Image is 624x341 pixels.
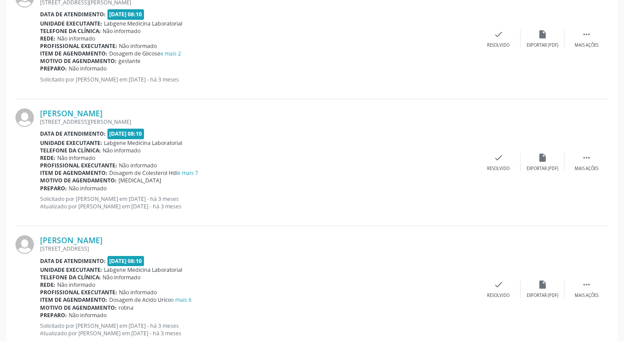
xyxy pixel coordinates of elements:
i: insert_drive_file [538,30,547,39]
span: Não informado [69,311,107,319]
b: Profissional executante: [40,42,117,50]
p: Solicitado por [PERSON_NAME] em [DATE] - há 3 meses Atualizado por [PERSON_NAME] em [DATE] - há 3... [40,322,476,337]
i: insert_drive_file [538,280,547,289]
a: e mais 2 [160,50,181,57]
b: Unidade executante: [40,139,102,147]
b: Preparo: [40,311,67,319]
div: [STREET_ADDRESS][PERSON_NAME] [40,118,476,126]
b: Motivo de agendamento: [40,304,117,311]
div: Resolvido [487,166,510,172]
i: check [494,280,503,289]
div: Exportar (PDF) [527,166,558,172]
img: img [15,235,34,254]
span: Não informado [103,274,140,281]
b: Telefone da clínica: [40,274,101,281]
i: insert_drive_file [538,153,547,163]
b: Telefone da clínica: [40,27,101,35]
i: check [494,30,503,39]
i:  [582,30,591,39]
b: Item de agendamento: [40,169,107,177]
span: Não informado [119,289,157,296]
span: [DATE] 08:10 [107,9,144,19]
img: img [15,108,34,127]
span: Não informado [57,35,95,42]
b: Data de atendimento: [40,130,106,137]
b: Profissional executante: [40,289,117,296]
span: Não informado [57,154,95,162]
span: Não informado [103,27,140,35]
b: Data de atendimento: [40,257,106,265]
span: [DATE] 08:10 [107,256,144,266]
b: Motivo de agendamento: [40,177,117,184]
span: Não informado [69,185,107,192]
b: Motivo de agendamento: [40,57,117,65]
i:  [582,153,591,163]
b: Data de atendimento: [40,11,106,18]
b: Unidade executante: [40,266,102,274]
a: [PERSON_NAME] [40,235,103,245]
a: e mais 6 [171,296,192,304]
p: Solicitado por [PERSON_NAME] em [DATE] - há 3 meses Atualizado por [PERSON_NAME] em [DATE] - há 3... [40,195,476,210]
span: Labgene Medicina Laboratorial [104,20,182,27]
span: [MEDICAL_DATA] [118,177,161,184]
b: Rede: [40,281,55,289]
span: Dosagem de Glicose [109,50,181,57]
b: Preparo: [40,65,67,72]
span: Não informado [57,281,95,289]
div: Mais ações [575,166,598,172]
b: Item de agendamento: [40,296,107,304]
span: Não informado [103,147,140,154]
b: Unidade executante: [40,20,102,27]
span: Não informado [119,162,157,169]
b: Profissional executante: [40,162,117,169]
div: Exportar (PDF) [527,293,558,299]
span: Dosagem de Acido Urico [109,296,192,304]
span: Labgene Medicina Laboratorial [104,139,182,147]
b: Preparo: [40,185,67,192]
span: Não informado [69,65,107,72]
div: Mais ações [575,293,598,299]
a: [PERSON_NAME] [40,108,103,118]
div: [STREET_ADDRESS] [40,245,476,252]
div: Exportar (PDF) [527,42,558,48]
span: gestante [118,57,140,65]
b: Rede: [40,154,55,162]
span: Labgene Medicina Laboratorial [104,266,182,274]
i:  [582,280,591,289]
div: Resolvido [487,293,510,299]
a: e mais 7 [177,169,198,177]
i: check [494,153,503,163]
span: [DATE] 08:10 [107,129,144,139]
div: Resolvido [487,42,510,48]
span: Não informado [119,42,157,50]
b: Item de agendamento: [40,50,107,57]
p: Solicitado por [PERSON_NAME] em [DATE] - há 3 meses [40,76,476,83]
b: Telefone da clínica: [40,147,101,154]
span: rotina [118,304,133,311]
div: Mais ações [575,42,598,48]
b: Rede: [40,35,55,42]
span: Dosagem de Colesterol Hdl [109,169,198,177]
